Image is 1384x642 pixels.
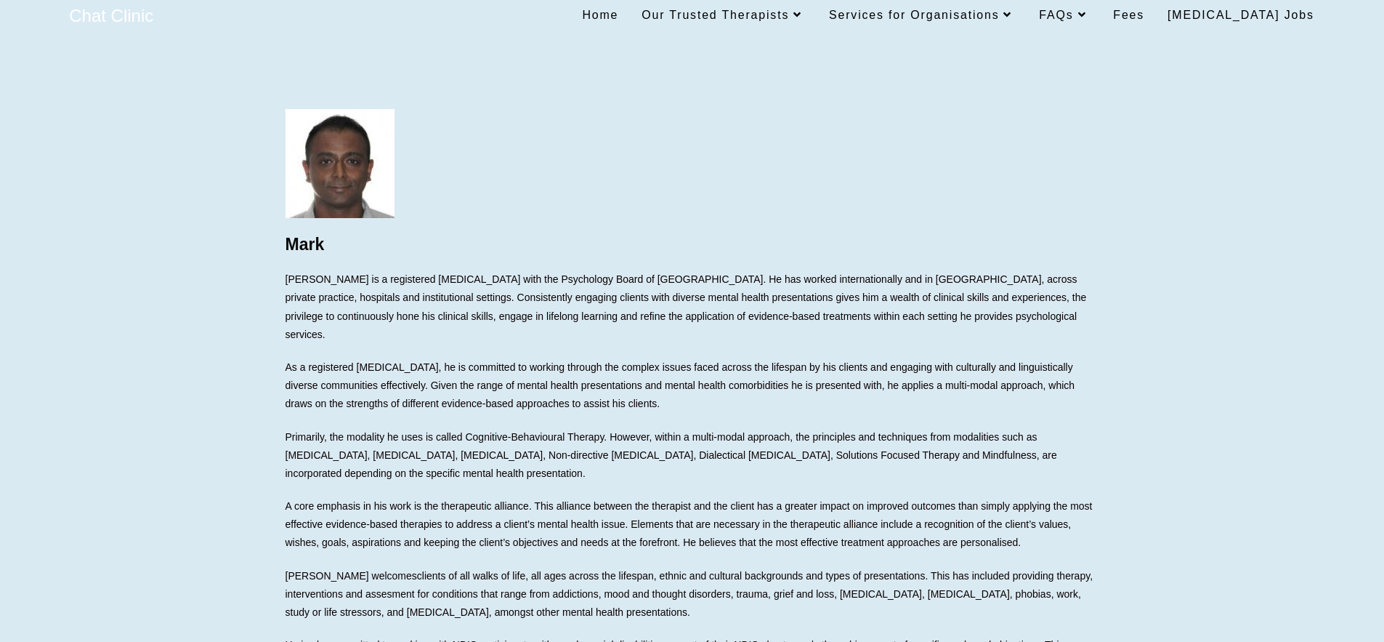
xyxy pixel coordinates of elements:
[829,9,1016,21] span: Services for Organisations
[286,570,1093,618] span: clients of all walks of life, all ages across the lifespan, ethnic and cultural backgrounds and t...
[642,9,806,21] span: Our Trusted Therapists
[286,570,417,582] span: [PERSON_NAME] welcomes
[1113,9,1144,21] span: Fees
[286,273,1087,340] span: [PERSON_NAME] is a registered [MEDICAL_DATA] with the Psychology Board of [GEOGRAPHIC_DATA]. He h...
[1039,9,1090,21] span: FAQs
[286,233,1099,256] h1: Mark
[286,109,394,218] img: Psychologist - Mark
[286,500,1093,548] span: A core emphasis in his work is the therapeutic alliance. This alliance between the therapist and ...
[582,9,618,21] span: Home
[1168,9,1314,21] span: [MEDICAL_DATA] Jobs
[286,431,1057,479] span: Primarily, the modality he uses is called Cognitive-Behavioural Therapy. However, within a multi-...
[286,361,1075,409] span: As a registered [MEDICAL_DATA], he is committed to working through the complex issues faced acros...
[69,6,153,25] a: Chat Clinic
